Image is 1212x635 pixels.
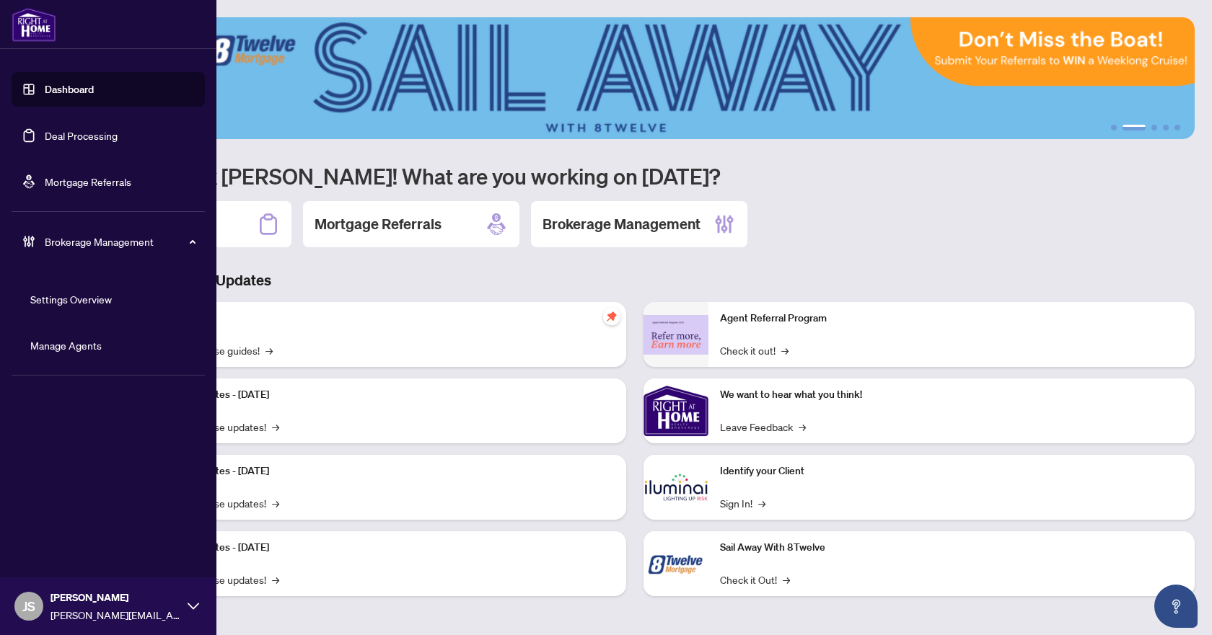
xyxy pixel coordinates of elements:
[543,214,701,234] h2: Brokerage Management
[315,214,442,234] h2: Mortgage Referrals
[50,590,180,605] span: [PERSON_NAME]
[45,129,118,142] a: Deal Processing
[783,572,790,587] span: →
[644,378,708,443] img: We want to hear what you think!
[720,387,1183,403] p: We want to hear what you think!
[75,162,1195,190] h1: Welcome back [PERSON_NAME]! What are you working on [DATE]?
[720,540,1183,556] p: Sail Away With 8Twelve
[30,293,112,306] a: Settings Overview
[781,342,789,358] span: →
[75,17,1195,139] img: Slide 1
[1154,585,1198,628] button: Open asap
[151,463,615,479] p: Platform Updates - [DATE]
[720,572,790,587] a: Check it Out!→
[1151,125,1157,130] button: 3
[603,308,620,325] span: pushpin
[272,572,279,587] span: →
[1123,125,1146,130] button: 2
[45,83,94,96] a: Dashboard
[12,7,56,42] img: logo
[22,596,35,616] span: JS
[1163,125,1169,130] button: 4
[151,311,615,327] p: Self-Help
[272,495,279,511] span: →
[75,270,1195,290] h3: Brokerage & Industry Updates
[720,342,789,358] a: Check it out!→
[50,607,180,623] span: [PERSON_NAME][EMAIL_ADDRESS][DOMAIN_NAME]
[1174,125,1180,130] button: 5
[799,419,806,435] span: →
[720,463,1183,479] p: Identify your Client
[151,387,615,403] p: Platform Updates - [DATE]
[644,531,708,596] img: Sail Away With 8Twelve
[272,419,279,435] span: →
[644,315,708,355] img: Agent Referral Program
[151,540,615,556] p: Platform Updates - [DATE]
[720,311,1183,327] p: Agent Referral Program
[265,342,273,358] span: →
[45,175,131,188] a: Mortgage Referrals
[758,495,765,511] span: →
[1111,125,1117,130] button: 1
[720,495,765,511] a: Sign In!→
[30,339,102,352] a: Manage Agents
[45,234,195,249] span: Brokerage Management
[644,455,708,520] img: Identify your Client
[720,419,806,435] a: Leave Feedback→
